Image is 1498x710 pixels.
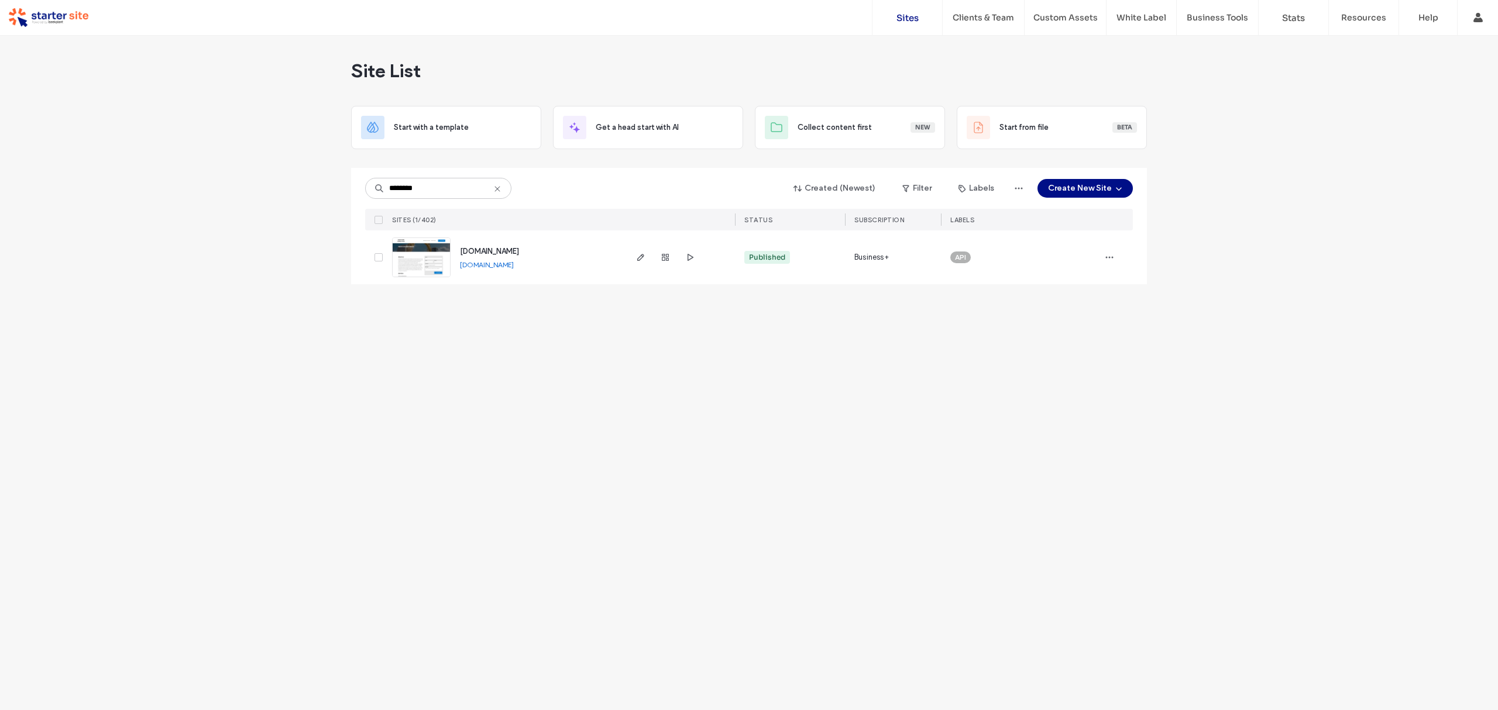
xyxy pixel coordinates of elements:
[1037,179,1133,198] button: Create New Site
[957,106,1147,149] div: Start from fileBeta
[351,106,541,149] div: Start with a template
[948,179,1005,198] button: Labels
[744,216,772,224] span: STATUS
[891,179,943,198] button: Filter
[911,122,935,133] div: New
[784,179,886,198] button: Created (Newest)
[460,260,514,269] a: [DOMAIN_NAME]
[351,59,421,82] span: Site List
[953,12,1014,23] label: Clients & Team
[749,252,785,263] div: Published
[596,122,679,133] span: Get a head start with AI
[854,251,889,263] span: Business+
[26,8,50,19] span: Help
[755,106,945,149] div: Collect content firstNew
[1282,12,1305,23] label: Stats
[460,247,519,256] span: [DOMAIN_NAME]
[1187,12,1248,23] label: Business Tools
[854,216,904,224] span: SUBSCRIPTION
[1033,12,1098,23] label: Custom Assets
[392,216,437,224] span: SITES (1/402)
[798,122,872,133] span: Collect content first
[896,12,919,23] label: Sites
[955,252,966,263] span: API
[1112,122,1137,133] div: Beta
[394,122,469,133] span: Start with a template
[999,122,1049,133] span: Start from file
[1418,12,1438,23] label: Help
[1116,12,1166,23] label: White Label
[460,246,519,256] a: [DOMAIN_NAME]
[1341,12,1386,23] label: Resources
[950,216,974,224] span: LABELS
[553,106,743,149] div: Get a head start with AI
